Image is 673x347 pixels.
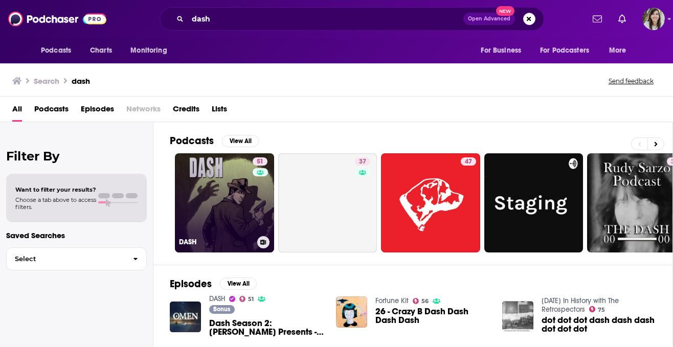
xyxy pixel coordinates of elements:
span: For Podcasters [540,43,589,58]
button: Show profile menu [642,8,665,30]
h3: DASH [179,238,253,246]
img: dot dot dot dash dash dash dot dot dot [502,301,533,332]
a: 47 [381,153,480,252]
span: Want to filter your results? [15,186,96,193]
img: Podchaser - Follow, Share and Rate Podcasts [8,9,106,29]
a: Episodes [81,101,114,122]
span: New [496,6,514,16]
a: 26 - Crazy B Dash Dash Dash Dash [375,307,490,325]
a: 51 [253,157,267,166]
button: open menu [474,41,534,60]
span: Podcasts [41,43,71,58]
a: Fortune Kit [375,296,409,305]
button: View All [222,135,259,147]
button: open menu [34,41,84,60]
span: 51 [257,157,263,167]
a: Show notifications dropdown [589,10,606,28]
span: 37 [359,157,366,167]
button: open menu [123,41,180,60]
button: Send feedback [605,77,657,85]
span: More [609,43,626,58]
a: All [12,101,22,122]
a: Podcasts [34,101,69,122]
span: Monitoring [130,43,167,58]
span: Bonus [213,306,230,312]
h3: Search [34,76,59,86]
a: dot dot dot dash dash dash dot dot dot [542,316,656,333]
a: PodcastsView All [170,134,259,147]
a: Show notifications dropdown [614,10,630,28]
a: EpisodesView All [170,277,257,290]
a: 51 [239,296,254,302]
a: Today In History with The Retrospectors [542,296,619,314]
span: Choose a tab above to access filters. [15,196,96,211]
button: Select [6,247,147,270]
a: Charts [83,41,118,60]
button: View All [220,277,257,290]
a: Lists [212,101,227,122]
span: Open Advanced [468,16,510,21]
span: For Business [481,43,521,58]
a: 56 [413,298,429,304]
h3: dash [72,76,90,86]
a: 37 [355,157,370,166]
span: Charts [90,43,112,58]
a: Dash Season 2: Dash Presents - Omen Podcast [209,319,324,336]
span: 51 [248,297,254,302]
span: 47 [465,157,472,167]
span: Logged in as devinandrade [642,8,665,30]
span: Networks [126,101,161,122]
span: Select [7,256,125,262]
span: 75 [598,308,605,312]
h2: Podcasts [170,134,214,147]
button: open menu [602,41,639,60]
a: 47 [461,157,476,166]
p: Saved Searches [6,230,147,240]
a: 37 [278,153,377,252]
h2: Filter By [6,149,147,164]
button: open menu [533,41,604,60]
span: 56 [421,299,429,304]
button: Open AdvancedNew [463,13,515,25]
a: 75 [589,306,605,312]
a: 51DASH [175,153,274,252]
a: DASH [209,294,225,303]
img: Dash Season 2: Dash Presents - Omen Podcast [170,302,201,333]
h2: Episodes [170,277,212,290]
img: User Profile [642,8,665,30]
div: Search podcasts, credits, & more... [160,7,544,31]
a: Credits [173,101,199,122]
span: Dash Season 2: [PERSON_NAME] Presents - Omen Podcast [209,319,324,336]
input: Search podcasts, credits, & more... [188,11,463,27]
img: 26 - Crazy B Dash Dash Dash Dash [336,296,367,328]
